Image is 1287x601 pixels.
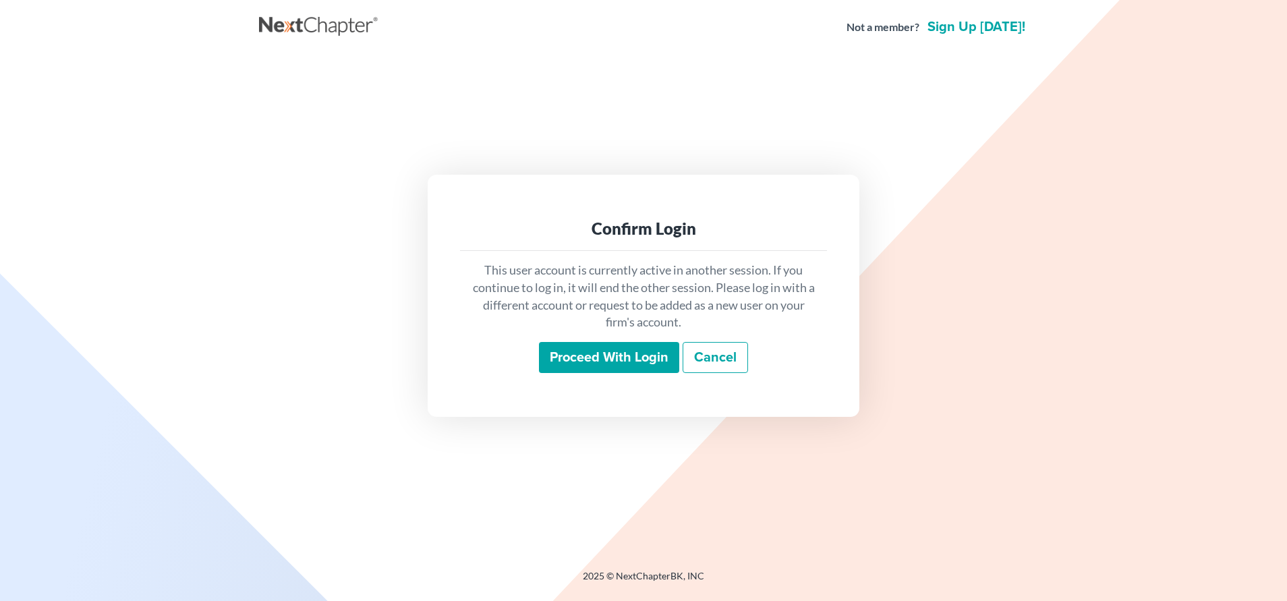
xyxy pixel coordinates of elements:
[925,20,1028,34] a: Sign up [DATE]!
[539,342,679,373] input: Proceed with login
[683,342,748,373] a: Cancel
[259,569,1028,594] div: 2025 © NextChapterBK, INC
[847,20,919,35] strong: Not a member?
[471,262,816,331] p: This user account is currently active in another session. If you continue to log in, it will end ...
[471,218,816,239] div: Confirm Login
